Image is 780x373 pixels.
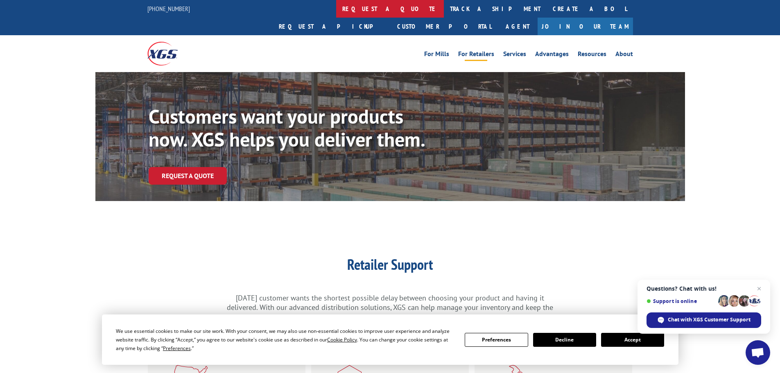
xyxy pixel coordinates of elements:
[578,51,606,60] a: Resources
[533,333,596,347] button: Decline
[746,340,770,365] div: Open chat
[538,18,633,35] a: Join Our Team
[327,336,357,343] span: Cookie Policy
[226,293,554,322] p: [DATE] customer wants the shortest possible delay between choosing your product and having it del...
[116,327,455,353] div: We use essential cookies to make our site work. With your consent, we may also use non-essential ...
[147,5,190,13] a: [PHONE_NUMBER]
[615,51,633,60] a: About
[754,284,764,294] span: Close chat
[647,285,761,292] span: Questions? Chat with us!
[149,167,227,185] a: Request a Quote
[273,18,391,35] a: Request a pickup
[226,257,554,276] h1: Retailer Support
[163,345,191,352] span: Preferences
[535,51,569,60] a: Advantages
[458,51,494,60] a: For Retailers
[647,312,761,328] div: Chat with XGS Customer Support
[102,314,678,365] div: Cookie Consent Prompt
[503,51,526,60] a: Services
[668,316,751,323] span: Chat with XGS Customer Support
[465,333,528,347] button: Preferences
[647,298,715,304] span: Support is online
[424,51,449,60] a: For Mills
[497,18,538,35] a: Agent
[601,333,664,347] button: Accept
[149,105,442,151] p: Customers want your products now. XGS helps you deliver them.
[391,18,497,35] a: Customer Portal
